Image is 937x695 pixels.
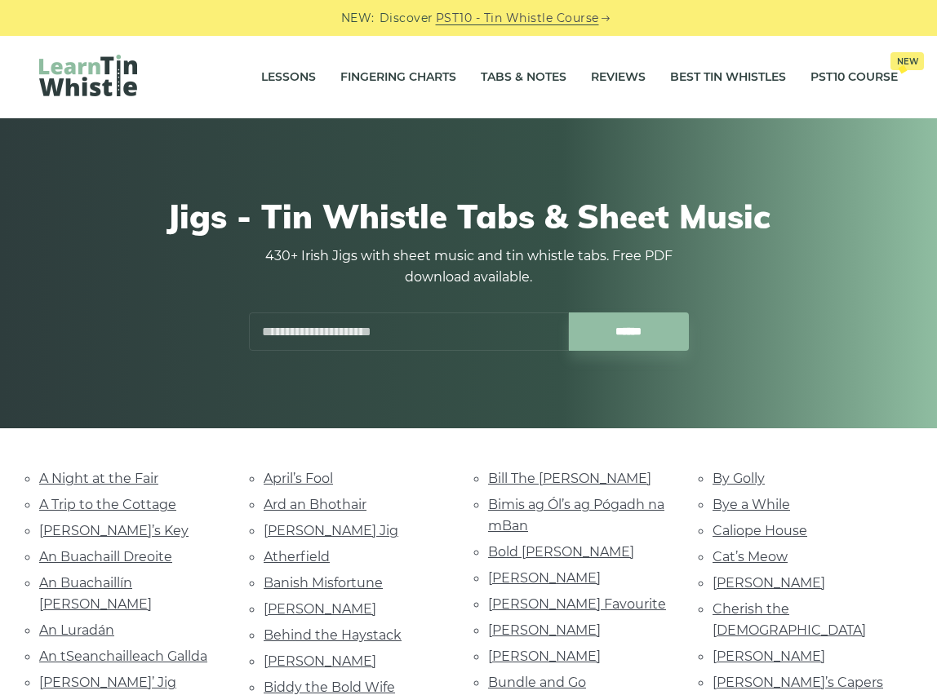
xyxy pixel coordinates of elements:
a: A Trip to the Cottage [39,497,176,512]
img: LearnTinWhistle.com [39,55,137,96]
a: Tabs & Notes [481,57,566,98]
a: [PERSON_NAME]’ Jig [39,675,176,690]
a: [PERSON_NAME] Jig [264,523,398,538]
a: Bimis ag Ól’s ag Pógadh na mBan [488,497,664,533]
a: [PERSON_NAME]’s Capers [713,675,883,690]
a: Fingering Charts [340,57,456,98]
a: [PERSON_NAME] [264,653,376,669]
a: Bundle and Go [488,675,586,690]
a: [PERSON_NAME]’s Key [39,523,189,538]
a: [PERSON_NAME] [488,570,601,586]
a: [PERSON_NAME] [264,601,376,617]
a: Cherish the [DEMOGRAPHIC_DATA] [713,601,866,638]
a: Bold [PERSON_NAME] [488,544,634,560]
a: Ard an Bhothair [264,497,366,512]
a: Bye a While [713,497,790,512]
a: Caliope House [713,523,807,538]
a: Lessons [261,57,316,98]
a: Banish Misfortune [264,575,383,591]
a: PST10 CourseNew [810,57,898,98]
a: Biddy the Bold Wife [264,680,395,695]
a: An Luradán [39,622,114,638]
a: Behind the Haystack [264,627,402,643]
a: By Golly [713,471,765,486]
a: Best Tin Whistles [670,57,786,98]
a: Reviews [591,57,646,98]
a: An Buachaillín [PERSON_NAME] [39,575,152,612]
a: [PERSON_NAME] [713,649,825,664]
a: [PERSON_NAME] [488,649,601,664]
a: April’s Fool [264,471,333,486]
a: An tSeanchailleach Gallda [39,649,207,664]
a: Cat’s Meow [713,549,788,564]
h1: Jigs - Tin Whistle Tabs & Sheet Music [47,197,890,236]
a: [PERSON_NAME] [488,622,601,638]
p: 430+ Irish Jigs with sheet music and tin whistle tabs. Free PDF download available. [248,246,689,288]
span: New [890,52,924,70]
a: Atherfield [264,549,330,564]
a: An Buachaill Dreoite [39,549,172,564]
a: A Night at the Fair [39,471,158,486]
a: Bill The [PERSON_NAME] [488,471,651,486]
a: [PERSON_NAME] Favourite [488,596,666,612]
a: [PERSON_NAME] [713,575,825,591]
